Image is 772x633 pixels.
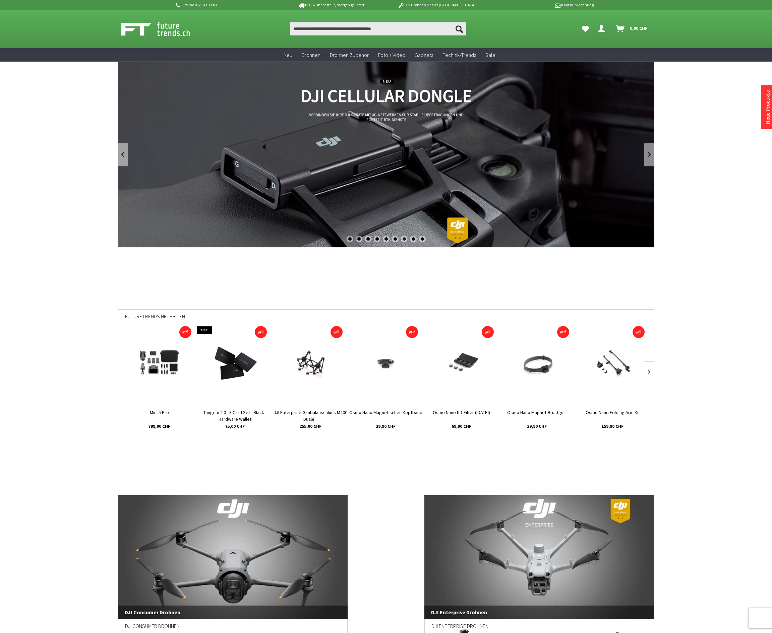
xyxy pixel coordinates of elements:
[595,22,610,35] a: Dein Konto
[125,310,647,328] div: Futuretrends Neuheiten
[211,343,259,384] img: Tangem 2.0 - 3 Card Set - Black - Hardware Wallet
[118,606,348,619] span: DJI Consumer Drohnen
[302,52,320,58] span: Drohnen
[325,48,373,62] a: Drohnen Zubehör
[442,52,476,58] span: Technik-Trends
[630,23,648,33] span: 0,00 CHF
[365,236,371,242] div: 3
[383,236,390,242] div: 5
[373,48,410,62] a: Foto + Video
[435,343,488,384] img: Osmo Nano ND-Filter (8/16/32)
[330,52,369,58] span: Drohnen Zubehör
[347,236,353,242] div: 1
[489,1,594,9] p: Kauf auf Rechnung
[376,423,396,429] span: 29,90 CHF
[118,62,654,247] a: 4G Datenverbindund für Drohnen - Jetzt in der [GEOGRAPHIC_DATA] endlich erhältlich
[392,236,399,242] div: 6
[499,409,575,422] a: Osmo Nano Magnet-Brustgurt
[438,48,481,62] a: Technik-Trends
[512,343,562,384] img: Osmo Nano Magnet-Brustgurt
[359,343,413,384] img: Osmo Nano Magnetisches Kopfband
[284,52,292,58] span: Neu
[419,236,426,242] div: 9
[579,22,592,35] a: Meine Favoriten
[764,90,771,124] a: Neue Produkte
[424,495,654,619] a: DJI Enterprise Drohnen
[586,343,640,384] img: Osmo Nano Folding Arm Kit
[613,22,651,35] a: Warenkorb
[424,606,654,619] span: DJI Enterprise Drohnen
[175,1,280,9] p: Hotline 032 511 11 03
[122,409,197,422] a: Mini 5 Pro
[374,236,380,242] div: 4
[273,409,348,422] a: DJI Enterprise Gimbalanschluss M400 Duale...
[148,423,171,429] span: 799,00 CHF
[118,495,348,619] a: DJI Consumer Drohnen
[452,22,466,35] button: Suchen
[378,52,405,58] span: Foto + Video
[575,409,650,422] a: Osmo Nano Folding Arm Kit
[452,423,472,429] span: 69,90 CHF
[481,48,500,62] a: Sale
[121,21,205,37] img: Shop Futuretrends - zur Startseite wechseln
[485,52,495,58] span: Sale
[424,409,499,422] a: Osmo Nano ND-Filter ([DATE])
[384,1,489,9] p: DJI Drohnen Dealer [GEOGRAPHIC_DATA]
[197,409,273,422] a: Tangem 2.0 - 3 Card Set - Black - Hardware Wallet
[401,236,408,242] div: 7
[280,1,384,9] p: Bis 16 Uhr bestellt, morgen geliefert.
[297,48,325,62] a: Drohnen
[299,423,322,429] span: 255,00 CHF
[601,423,624,429] span: 159,90 CHF
[415,52,433,58] span: Gadgets
[410,48,438,62] a: Gadgets
[650,409,726,422] a: [PERSON_NAME] Dual-Direction Quick-Release Foldable...
[290,22,466,35] input: Produkt, Marke, Kategorie, EAN, Artikelnummer…
[348,409,424,422] a: Osmo Nano Magnetisches Kopfband
[410,236,417,242] div: 8
[279,48,297,62] a: Neu
[284,343,337,384] img: DJI Enterprise Gimbalanschluss M400 Duale Gimbal-Verbindung
[129,343,189,384] img: Mini 5 Pro
[225,423,245,429] span: 75,00 CHF
[527,423,547,429] span: 29,90 CHF
[356,236,362,242] div: 2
